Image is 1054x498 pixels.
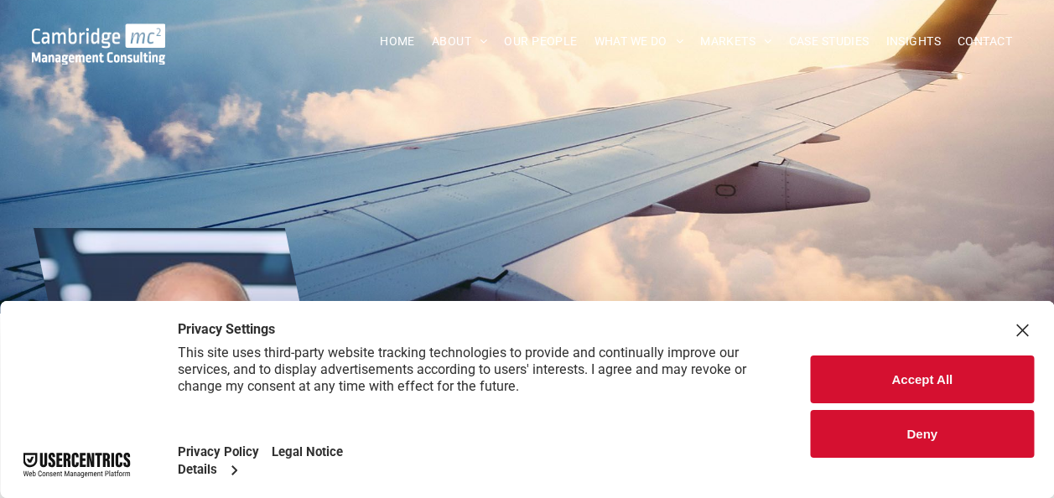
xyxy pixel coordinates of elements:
a: WHAT WE DO [586,29,693,54]
img: Go to Homepage [32,23,166,65]
a: ABOUT [423,29,496,54]
a: OUR PEOPLE [496,29,585,54]
a: INSIGHTS [878,29,949,54]
a: HOME [371,29,423,54]
a: MARKETS [692,29,780,54]
a: CONTACT [949,29,1020,54]
a: CASE STUDIES [781,29,878,54]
